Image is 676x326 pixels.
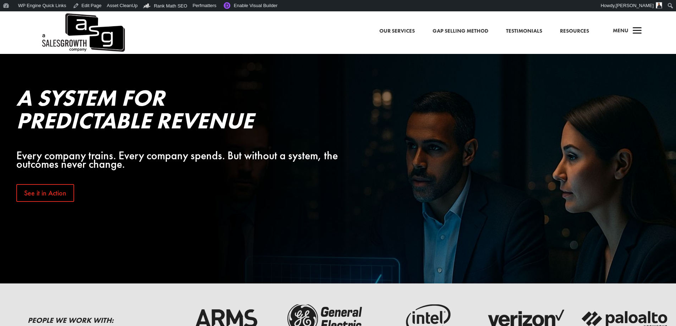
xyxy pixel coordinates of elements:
[16,184,74,202] a: See it in Action
[41,11,125,54] img: ASG Co. Logo
[613,27,628,34] span: Menu
[41,11,125,54] a: A Sales Growth Company Logo
[433,27,488,36] a: Gap Selling Method
[154,3,187,9] span: Rank Math SEO
[616,3,654,8] span: [PERSON_NAME]
[379,27,415,36] a: Our Services
[16,87,349,136] h2: A System for Predictable Revenue
[16,151,349,168] p: Every company trains. Every company spends. But without a system, the outcomes never change.
[560,27,589,36] a: Resources
[506,27,542,36] a: Testimonials
[630,24,644,38] span: a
